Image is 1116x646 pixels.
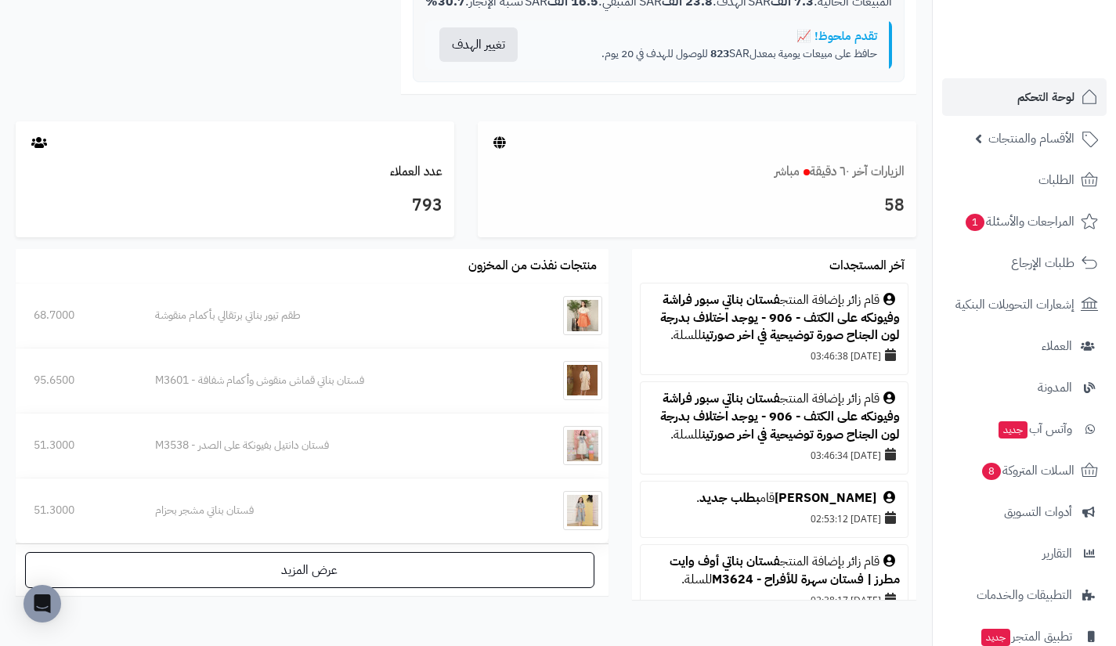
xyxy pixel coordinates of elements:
[942,161,1107,199] a: الطلبات
[942,410,1107,448] a: وآتس آبجديد
[648,291,900,345] div: قام زائر بإضافة المنتج للسلة.
[1042,543,1072,565] span: التقارير
[1011,252,1074,274] span: طلبات الإرجاع
[27,193,442,219] h3: 793
[1042,335,1072,357] span: العملاء
[563,296,602,335] img: طقم تيور بناتي برتقالي بأكمام منقوشة
[955,294,1074,316] span: إشعارات التحويلات البنكية
[155,503,508,518] div: فستان بناتي مشجر بحزام
[981,462,1002,481] span: 8
[942,327,1107,365] a: العملاء
[648,553,900,589] div: قام زائر بإضافة المنتج للسلة.
[155,308,508,323] div: طقم تيور بناتي برتقالي بأكمام منقوشة
[648,390,900,444] div: قام زائر بإضافة المنتج للسلة.
[1017,86,1074,108] span: لوحة التحكم
[997,418,1072,440] span: وآتس آب
[964,211,1074,233] span: المراجعات والأسئلة
[468,259,597,273] h3: منتجات نفذت من المخزون
[1038,169,1074,191] span: الطلبات
[390,162,442,181] a: عدد العملاء
[942,78,1107,116] a: لوحة التحكم
[942,535,1107,572] a: التقارير
[648,589,900,611] div: [DATE] 02:38:17
[942,286,1107,323] a: إشعارات التحويلات البنكية
[999,421,1028,438] span: جديد
[988,128,1074,150] span: الأقسام والمنتجات
[489,193,905,219] h3: 58
[25,552,594,588] a: عرض المزيد
[1004,501,1072,523] span: أدوات التسويق
[981,460,1074,482] span: السلات المتروكة
[942,576,1107,614] a: التطبيقات والخدمات
[942,452,1107,489] a: السلات المتروكة8
[648,345,900,366] div: [DATE] 03:46:38
[670,552,900,589] a: فستان بناتي أوف وايت مطرز | فستان سهرة للأفراح - M3624
[710,45,729,62] strong: 823
[155,438,508,453] div: فستان دانتيل بفيونكة على الصدر - M3538
[775,162,800,181] small: مباشر
[660,389,900,444] a: فستان بناتي سبور فراشة وفيونكه على الكتف - 906 - يوجد اختلاف بدرجة لون الجناح صورة توضيحية في اخر...
[977,584,1072,606] span: التطبيقات والخدمات
[981,629,1010,646] span: جديد
[23,585,61,623] div: Open Intercom Messenger
[544,28,877,45] div: تقدم ملحوظ! 📈
[829,259,905,273] h3: آخر المستجدات
[544,46,877,62] p: حافظ على مبيعات يومية بمعدل SAR للوصول للهدف في 20 يوم.
[563,361,602,400] img: فستان بناتي قماش منقوش وأكمام شفافة - M3601
[1009,12,1101,45] img: logo-2.png
[34,438,119,453] div: 51.3000
[775,489,876,507] a: [PERSON_NAME]
[942,203,1107,240] a: المراجعات والأسئلة1
[155,373,508,388] div: فستان بناتي قماش منقوش وأكمام شفافة - M3601
[563,426,602,465] img: فستان دانتيل بفيونكة على الصدر - M3538
[699,489,760,507] a: بطلب جديد
[34,503,119,518] div: 51.3000
[942,244,1107,282] a: طلبات الإرجاع
[1038,377,1072,399] span: المدونة
[648,507,900,529] div: [DATE] 02:53:12
[775,162,905,181] a: الزيارات آخر ٦٠ دقيقةمباشر
[34,373,119,388] div: 95.6500
[942,493,1107,531] a: أدوات التسويق
[660,291,900,345] a: فستان بناتي سبور فراشة وفيونكه على الكتف - 906 - يوجد اختلاف بدرجة لون الجناح صورة توضيحية في اخر...
[34,308,119,323] div: 68.7000
[965,213,985,232] span: 1
[648,444,900,466] div: [DATE] 03:46:34
[563,491,602,530] img: فستان بناتي مشجر بحزام
[942,369,1107,406] a: المدونة
[439,27,518,62] button: تغيير الهدف
[648,489,900,507] div: قام .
